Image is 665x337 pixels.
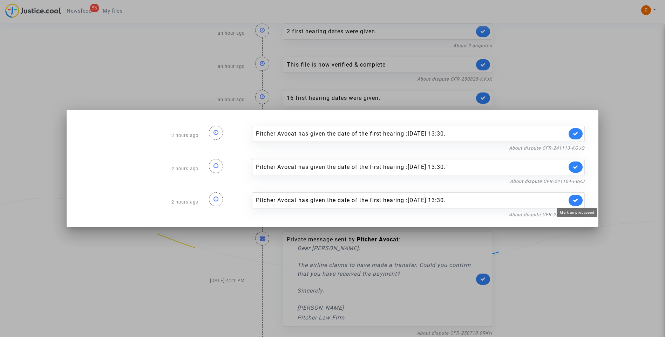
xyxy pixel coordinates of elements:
div: Pitcher Avocat has given the date of the first hearing :[DATE] 13:30. [256,130,567,138]
div: 2 hours ago [75,119,204,152]
div: Pitcher Avocat has given the date of the first hearing :[DATE] 13:30. [256,163,567,171]
a: About dispute CFR-241104-FBRJ [510,179,585,184]
div: 2 hours ago [75,152,204,185]
div: Pitcher Avocat has given the date of the first hearing :[DATE] 13:30. [256,196,567,205]
a: About dispute CFR-241112-BG6Q [509,212,585,217]
a: About dispute CFR-241113-KGJQ [509,145,585,151]
div: 2 hours ago [75,185,204,219]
